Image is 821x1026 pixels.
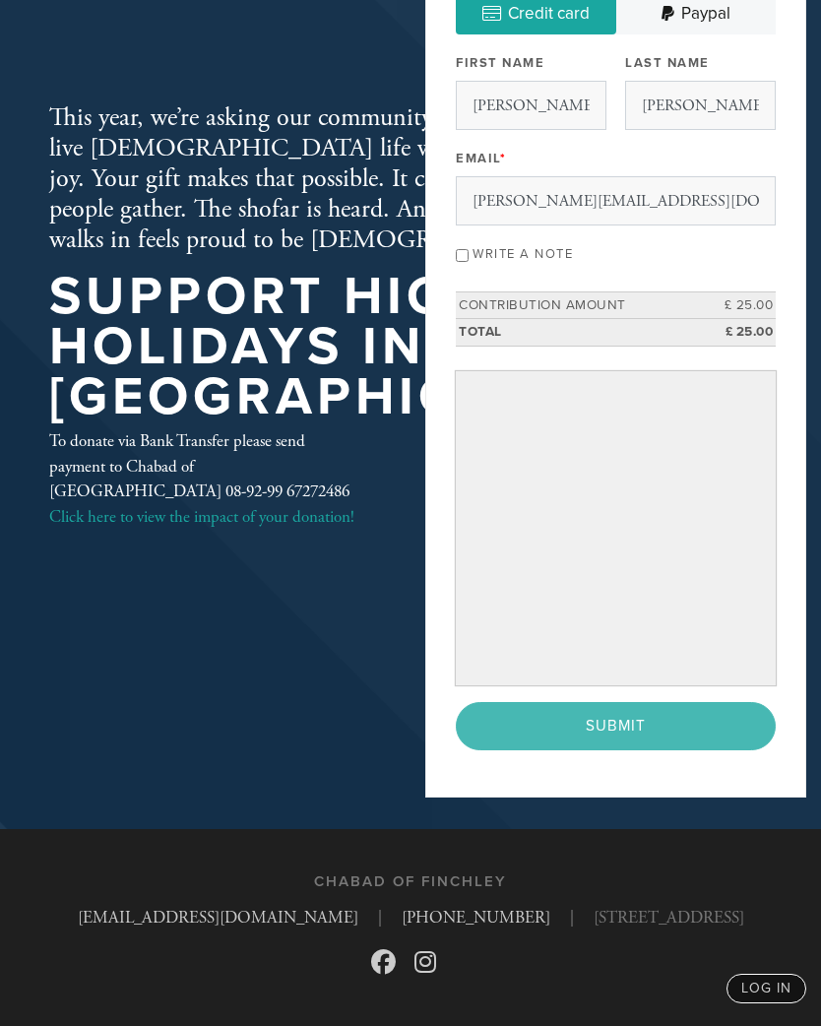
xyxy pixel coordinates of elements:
label: Email [456,150,506,167]
label: First Name [456,54,544,72]
a: Click here to view the impact of your donation! [49,506,354,528]
a: log in [726,974,806,1003]
td: Total [456,319,687,346]
span: | [570,906,574,931]
label: Write a note [473,246,573,262]
a: [EMAIL_ADDRESS][DOMAIN_NAME] [78,907,358,929]
td: £ 25.00 [687,319,776,346]
div: To donate via Bank Transfer please send payment to Chabad of [GEOGRAPHIC_DATA] 08-92-99 67272486 [49,429,361,530]
td: £ 25.00 [687,291,776,318]
label: Last Name [625,54,710,72]
span: | [378,906,382,931]
a: [PHONE_NUMBER] [402,907,550,929]
iframe: Secure payment input frame [460,374,773,681]
h2: This year, we’re asking our community to rise like a lion. To live [DEMOGRAPHIC_DATA] life with s... [49,102,667,256]
span: This field is required. [500,151,507,166]
td: Contribution Amount [456,291,687,318]
h1: Support High Holidays in [GEOGRAPHIC_DATA] [49,271,667,422]
h3: Chabad of Finchley [314,872,507,890]
span: [STREET_ADDRESS] [594,906,744,931]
